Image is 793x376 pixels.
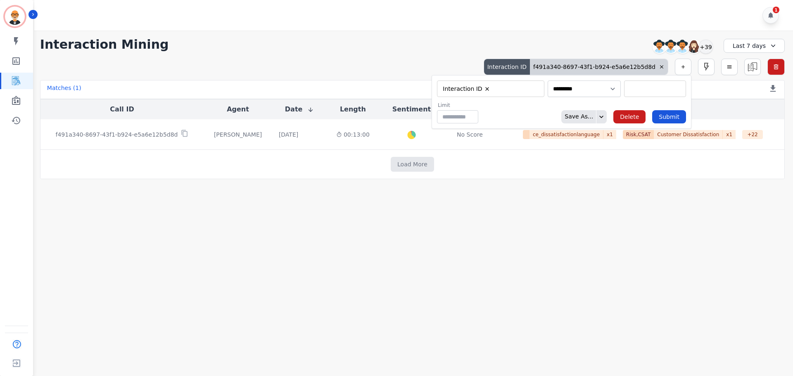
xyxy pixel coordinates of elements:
ul: selected options [626,85,684,93]
label: Limit [438,102,478,109]
div: [DATE] [279,130,298,139]
div: Interaction ID [484,59,530,75]
button: Delete [613,110,646,123]
button: Load More [391,157,434,172]
li: Interaction ID [440,85,493,93]
span: ce_dissatisfactionlanguage [529,130,603,139]
button: Remove Interaction ID [484,86,490,92]
p: f491a340-8697-43f1-b924-e5a6e12b5d8d [56,130,178,139]
div: Save As... [561,110,593,123]
button: Sentiment [392,104,431,114]
img: Bordered avatar [5,7,25,26]
ul: selected options [439,84,539,94]
div: No Score [457,130,483,139]
div: + 22 [742,130,763,139]
h1: Interaction Mining [40,37,169,52]
div: 00:13:00 [333,130,372,139]
button: Date [285,104,314,114]
div: Last 7 days [724,39,785,53]
div: f491a340-8697-43f1-b924-e5a6e12b5d8d [530,59,668,75]
span: Risk,CSAT [623,130,654,139]
span: x 1 [723,130,736,139]
div: +39 [699,40,713,54]
button: Agent [227,104,249,114]
button: Submit [652,110,686,123]
div: 1 [773,7,779,13]
span: x 1 [603,130,616,139]
div: Matches ( 1 ) [47,84,81,95]
div: [PERSON_NAME] [210,130,266,139]
button: Length [340,104,366,114]
button: Call ID [110,104,134,114]
span: Customer Dissatisfaction [654,130,723,139]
